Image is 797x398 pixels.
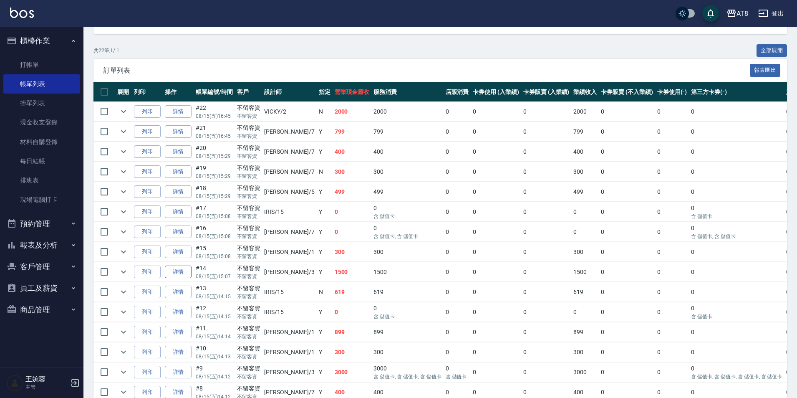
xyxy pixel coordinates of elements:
a: 詳情 [165,366,192,379]
button: 列印 [134,306,161,319]
button: expand row [117,185,130,198]
p: 08/15 (五) 16:45 [196,132,233,140]
button: 列印 [134,246,161,259]
td: 0 [444,142,471,162]
td: Y [317,342,333,362]
td: 899 [371,322,443,342]
td: 0 [471,142,521,162]
td: 400 [571,142,599,162]
p: 不留客資 [237,193,260,200]
td: 0 [689,242,784,262]
td: N [317,282,333,302]
td: 0 [521,302,572,322]
p: 不留客資 [237,333,260,340]
td: 300 [333,242,372,262]
td: 0 [571,302,599,322]
td: 0 [521,363,572,382]
td: 0 [333,302,372,322]
th: 客戶 [235,82,262,102]
p: 含 儲值卡 [373,213,441,220]
td: 0 [655,282,689,302]
div: 不留客資 [237,164,260,172]
button: expand row [117,286,130,298]
th: 店販消費 [444,82,471,102]
td: 0 [599,242,655,262]
td: 0 [371,302,443,322]
a: 報表匯出 [750,66,781,74]
td: 0 [444,122,471,142]
button: 報表匯出 [750,64,781,77]
p: 08/15 (五) 15:08 [196,253,233,260]
td: 619 [571,282,599,302]
td: 0 [689,122,784,142]
a: 現金收支登錄 [3,113,80,132]
span: 訂單列表 [103,66,750,75]
td: [PERSON_NAME] /1 [262,342,316,362]
p: 不留客資 [237,132,260,140]
p: 不留客資 [237,112,260,120]
td: #21 [194,122,235,142]
td: 0 [655,182,689,202]
td: [PERSON_NAME] /5 [262,182,316,202]
td: 0 [444,202,471,222]
td: #22 [194,102,235,122]
td: 0 [371,222,443,242]
a: 現場電腦打卡 [3,190,80,209]
td: Y [317,222,333,242]
th: 卡券販賣 (入業績) [521,82,572,102]
button: save [702,5,719,22]
td: 0 [333,202,372,222]
td: 0 [521,142,572,162]
td: 0 [689,142,784,162]
button: 列印 [134,165,161,178]
p: 含 儲值卡 [691,213,782,220]
td: 0 [521,322,572,342]
p: 08/15 (五) 14:13 [196,353,233,360]
button: expand row [117,226,130,238]
img: Logo [10,8,34,18]
td: 0 [521,242,572,262]
p: 不留客資 [237,152,260,160]
td: 0 [471,262,521,282]
div: 不留客資 [237,184,260,193]
p: 不留客資 [237,293,260,300]
td: 0 [689,262,784,282]
td: 0 [571,222,599,242]
td: #19 [194,162,235,182]
button: expand row [117,205,130,218]
th: 設計師 [262,82,316,102]
td: #20 [194,142,235,162]
button: expand row [117,105,130,118]
button: expand row [117,165,130,178]
p: 不留客資 [237,313,260,320]
td: VICKY /2 [262,102,316,122]
td: 0 [599,322,655,342]
td: 400 [371,142,443,162]
td: Y [317,242,333,262]
td: 0 [655,162,689,182]
td: 3000 [371,363,443,382]
td: 0 [655,242,689,262]
button: AT8 [723,5,752,22]
td: 899 [571,322,599,342]
td: 0 [655,102,689,122]
td: 0 [521,162,572,182]
td: 0 [521,202,572,222]
td: 799 [571,122,599,142]
button: 預約管理 [3,213,80,235]
td: 0 [689,182,784,202]
a: 每日結帳 [3,152,80,171]
a: 詳情 [165,306,192,319]
td: 0 [471,182,521,202]
td: 0 [471,162,521,182]
td: #10 [194,342,235,362]
p: 含 儲值卡 [373,313,441,320]
th: 指定 [317,82,333,102]
p: 08/15 (五) 15:29 [196,193,233,200]
td: 0 [655,322,689,342]
td: 0 [655,363,689,382]
p: 含 儲值卡, 含 儲值卡 [373,233,441,240]
button: 列印 [134,125,161,138]
div: AT8 [736,8,748,19]
td: 300 [333,162,372,182]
